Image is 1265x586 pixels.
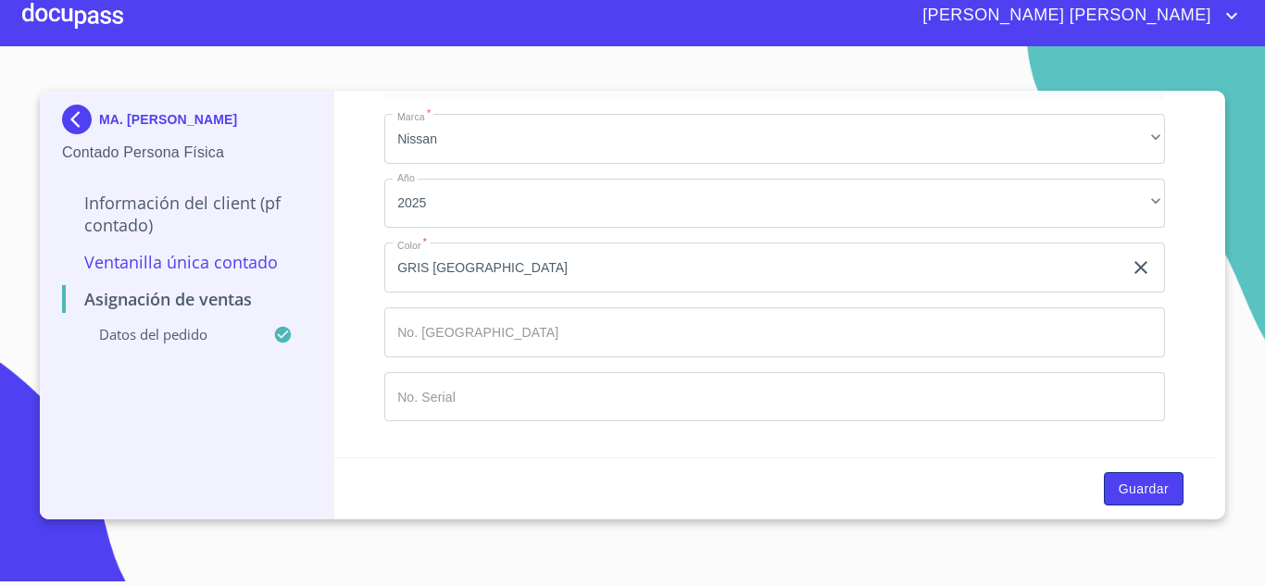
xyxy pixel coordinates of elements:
div: MA. [PERSON_NAME] [62,105,311,142]
p: Información del Client (PF contado) [62,192,311,236]
div: Nissan [384,114,1165,164]
div: 2025 [384,179,1165,229]
img: Docupass spot blue [62,105,99,134]
p: MA. [PERSON_NAME] [99,112,237,127]
span: [PERSON_NAME] [PERSON_NAME] [908,1,1221,31]
span: Guardar [1119,478,1169,501]
button: account of current user [908,1,1243,31]
p: Ventanilla única contado [62,251,311,273]
button: clear input [1130,256,1152,279]
p: Asignación de Ventas [62,288,311,310]
button: Guardar [1104,472,1184,506]
p: Contado Persona Física [62,142,311,164]
p: Datos del pedido [62,325,273,343]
